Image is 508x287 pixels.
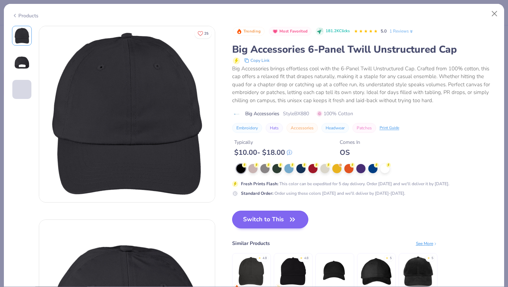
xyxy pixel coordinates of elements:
div: Order using these colors [DATE] and we'll deliver by [DATE]-[DATE]. [241,190,405,197]
div: Products [12,12,38,19]
button: Badge Button [269,27,312,36]
span: 100% Cotton [317,110,353,117]
div: Comes In [340,139,360,146]
button: Embroidery [232,123,262,133]
button: Headwear [321,123,349,133]
button: Badge Button [233,27,265,36]
div: Print Guide [380,125,399,131]
span: Trending [243,29,261,33]
strong: Standard Order : [241,191,273,196]
img: brand logo [232,111,242,117]
button: Switch to This [232,211,309,228]
img: Front [13,27,30,44]
a: 1 Reviews [389,28,414,34]
div: 4.8 [304,256,308,261]
div: This color can be expedited for 5 day delivery. Order [DATE] and we'll deliver it by [DATE]. [241,181,449,187]
button: Hats [266,123,283,133]
div: ★ [427,256,430,259]
img: Back [13,54,30,71]
img: Trending sort [236,29,242,34]
div: Similar Products [232,240,270,247]
img: Front [39,26,215,202]
div: ★ [386,256,388,259]
span: 25 [204,32,208,35]
div: OS [340,148,360,157]
div: 5 [431,256,433,261]
span: Big Accessories [245,110,279,117]
div: ★ [300,256,303,259]
span: 5.0 [381,28,387,34]
div: Big Accessories brings effortless cool with the 6-Panel Twill Unstructured Cap. Crafted from 100%... [232,65,496,105]
button: Accessories [286,123,318,133]
div: Typically [234,139,292,146]
strong: Fresh Prints Flash : [241,181,278,187]
button: Like [194,28,212,39]
div: See More [416,240,437,247]
span: Style BX880 [283,110,309,117]
button: Close [488,7,501,20]
span: 181.2K Clicks [326,28,350,34]
img: User generated content [12,99,13,118]
div: ★ [258,256,261,259]
div: 5.0 Stars [354,26,378,37]
button: Patches [352,123,376,133]
div: Big Accessories 6-Panel Twill Unstructured Cap [232,43,496,56]
div: $ 10.00 - $ 18.00 [234,148,292,157]
div: 4.8 [262,256,267,261]
img: Most Favorited sort [272,29,278,34]
span: Most Favorited [279,29,308,33]
button: copy to clipboard [242,56,272,65]
div: 5 [390,256,392,261]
